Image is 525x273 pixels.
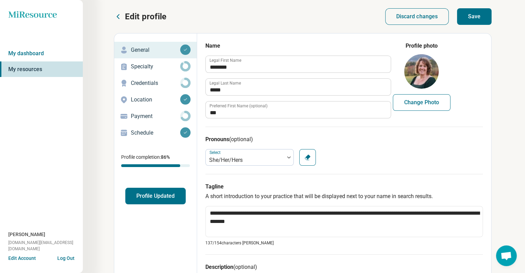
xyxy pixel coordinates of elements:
[114,125,197,141] a: Schedule
[210,81,241,85] label: Legal Last Name
[205,192,483,201] p: A short introduction to your practice that will be displayed next to your name in search results.
[8,231,45,238] span: [PERSON_NAME]
[406,42,438,50] legend: Profile photo
[210,150,222,155] label: Select
[131,96,180,104] p: Location
[125,11,166,22] p: Edit profile
[125,188,186,204] button: Profile Updated
[205,135,483,144] h3: Pronouns
[210,58,241,62] label: Legal First Name
[131,46,180,54] p: General
[8,240,83,252] span: [DOMAIN_NAME][EMAIL_ADDRESS][DOMAIN_NAME]
[114,149,197,171] div: Profile completion:
[393,94,450,111] button: Change Photo
[114,75,197,91] a: Credentials
[131,112,180,120] p: Payment
[496,245,517,266] div: Open chat
[114,91,197,108] a: Location
[114,108,197,125] a: Payment
[210,104,268,108] label: Preferred First Name (optional)
[131,129,180,137] p: Schedule
[205,263,483,271] h3: Description
[114,11,166,22] button: Edit profile
[205,42,390,50] h3: Name
[229,136,253,143] span: (optional)
[205,183,483,191] h3: Tagline
[131,62,180,71] p: Specialty
[385,8,449,25] button: Discard changes
[209,156,281,164] div: She/Her/Hers
[121,164,190,167] div: Profile completion
[114,42,197,58] a: General
[161,154,170,160] span: 86 %
[57,255,75,260] button: Log Out
[114,58,197,75] a: Specialty
[131,79,180,87] p: Credentials
[233,264,257,270] span: (optional)
[205,240,483,246] p: 137/ 154 characters [PERSON_NAME]
[404,54,439,89] img: avatar image
[8,255,36,262] button: Edit Account
[457,8,492,25] button: Save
